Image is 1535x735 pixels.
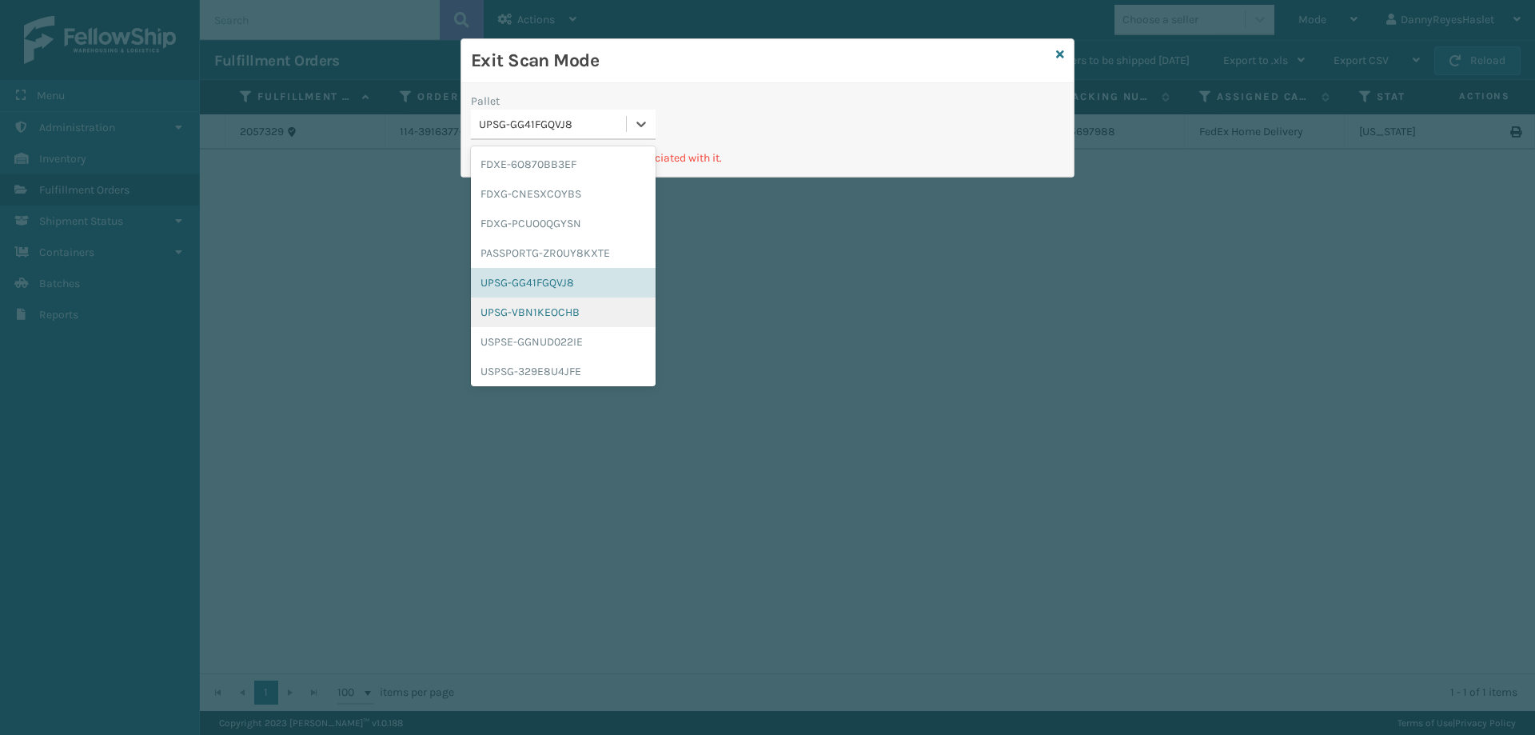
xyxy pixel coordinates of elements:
[471,150,656,179] div: FDXE-6O870BB3EF
[471,49,1050,73] h3: Exit Scan Mode
[471,209,656,238] div: FDXG-PCUO0QGYSN
[471,179,656,209] div: FDXG-CNESXCOYBS
[471,327,656,357] div: USPSE-GGNUD022IE
[471,238,656,268] div: PASSPORTG-ZR0UY8KXTE
[471,150,1064,166] p: Pallet has no Fulfillment Orders associated with it.
[471,93,500,110] label: Pallet
[479,116,628,133] div: UPSG-GG41FGQVJ8
[471,268,656,298] div: UPSG-GG41FGQVJ8
[471,298,656,327] div: UPSG-VBN1KEOCHB
[471,357,656,386] div: USPSG-329E8U4JFE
